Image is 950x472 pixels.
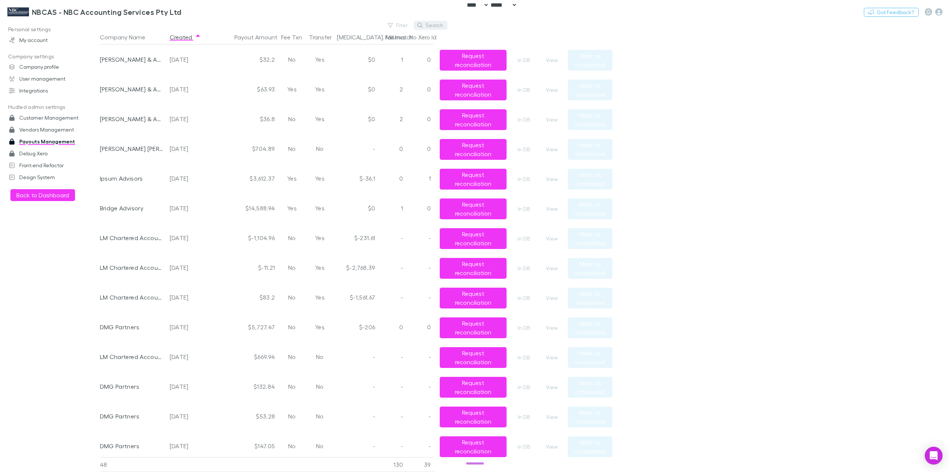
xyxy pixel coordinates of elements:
button: Mark as completed [568,80,612,100]
div: LM Chartered Accountants & Business Advisors [100,253,164,282]
div: Yes [306,164,334,193]
div: 0 [406,104,434,134]
div: - [406,342,434,372]
div: LM Chartered Accountants & Business Advisors [100,282,164,312]
div: - [334,401,378,431]
div: Bridge Advisory [100,193,164,223]
a: User management [1,73,104,85]
button: Request reconciliation [440,139,507,160]
div: [PERSON_NAME] & Associates Chartered Accountants [100,104,164,134]
button: Request reconciliation [440,436,507,457]
a: My account [1,34,104,46]
div: $0 [334,104,378,134]
button: View [540,413,564,421]
div: Yes [306,312,334,342]
button: Request reconciliation [440,377,507,398]
button: Mark as completed [568,139,612,160]
div: - [378,401,406,431]
div: [DATE] [170,193,208,223]
div: 0 [406,134,434,164]
div: - [406,431,434,461]
div: No [278,134,306,164]
div: No [306,401,334,431]
div: [DATE] [170,431,208,461]
button: [MEDICAL_DATA]. Mismatch [337,30,422,45]
button: Request reconciliation [440,407,507,427]
button: View [540,175,564,184]
button: Mark as completed [568,109,612,130]
div: - [406,372,434,401]
div: 0 [378,134,406,164]
div: 0 [406,193,434,223]
button: View [540,442,564,451]
button: Request reconciliation [440,109,507,130]
div: - [378,223,406,253]
button: Got Feedback? [864,8,919,17]
div: - [406,401,434,431]
a: In DB [512,204,536,213]
div: Yes [306,193,334,223]
div: 0 [406,74,434,104]
div: [DATE] [170,164,208,193]
div: $-1,561.67 [334,282,378,312]
button: View [540,115,564,124]
div: $32.2 [211,45,278,74]
button: Request reconciliation [440,347,507,368]
div: No [306,134,334,164]
div: [DATE] [170,104,208,134]
p: Personal settings [1,25,104,34]
button: Mark as completed [568,50,612,71]
div: Open Intercom Messenger [925,447,943,465]
div: 0 [406,312,434,342]
div: $-1,104.96 [211,223,278,253]
a: In DB [512,383,536,392]
button: Created [170,30,201,45]
div: [DATE] [170,372,208,401]
p: Company settings [1,52,104,61]
div: - [334,134,378,164]
a: In DB [512,145,536,154]
div: No [306,372,334,401]
div: - [334,342,378,372]
div: - [378,342,406,372]
a: Integrations [1,85,104,97]
div: [DATE] [170,134,208,164]
button: Back to Dashboard [10,189,75,201]
div: $0 [334,74,378,104]
button: View [540,294,564,303]
div: No [278,431,306,461]
div: - [378,431,406,461]
a: Design System [1,171,104,183]
div: 2 [378,74,406,104]
a: Payouts Management [1,136,104,148]
a: In DB [512,413,536,421]
div: $-231.61 [334,223,378,253]
a: In DB [512,353,536,362]
div: $-2,768.39 [334,253,378,282]
button: View [540,234,564,243]
div: 0 [378,312,406,342]
div: 0 [406,45,434,74]
div: [DATE] [170,253,208,282]
div: No [278,253,306,282]
button: View [540,145,564,154]
button: View [540,264,564,273]
div: 130 [378,457,406,472]
button: Mark as completed [568,377,612,398]
a: Customer Management [1,112,104,124]
div: [PERSON_NAME] & Associates Chartered Accountants [100,45,164,74]
p: Hudled admin settings [1,103,104,112]
div: No [278,401,306,431]
div: - [334,431,378,461]
div: Yes [306,253,334,282]
button: Mark as completed [568,258,612,279]
button: Fee Txn [281,30,311,45]
button: Mark as completed [568,347,612,368]
button: Mark as completed [568,317,612,338]
div: $704.89 [211,134,278,164]
button: Request reconciliation [440,317,507,338]
button: Mark as completed [568,228,612,249]
button: Filter [384,21,412,30]
div: $63.93 [211,74,278,104]
div: - [378,372,406,401]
